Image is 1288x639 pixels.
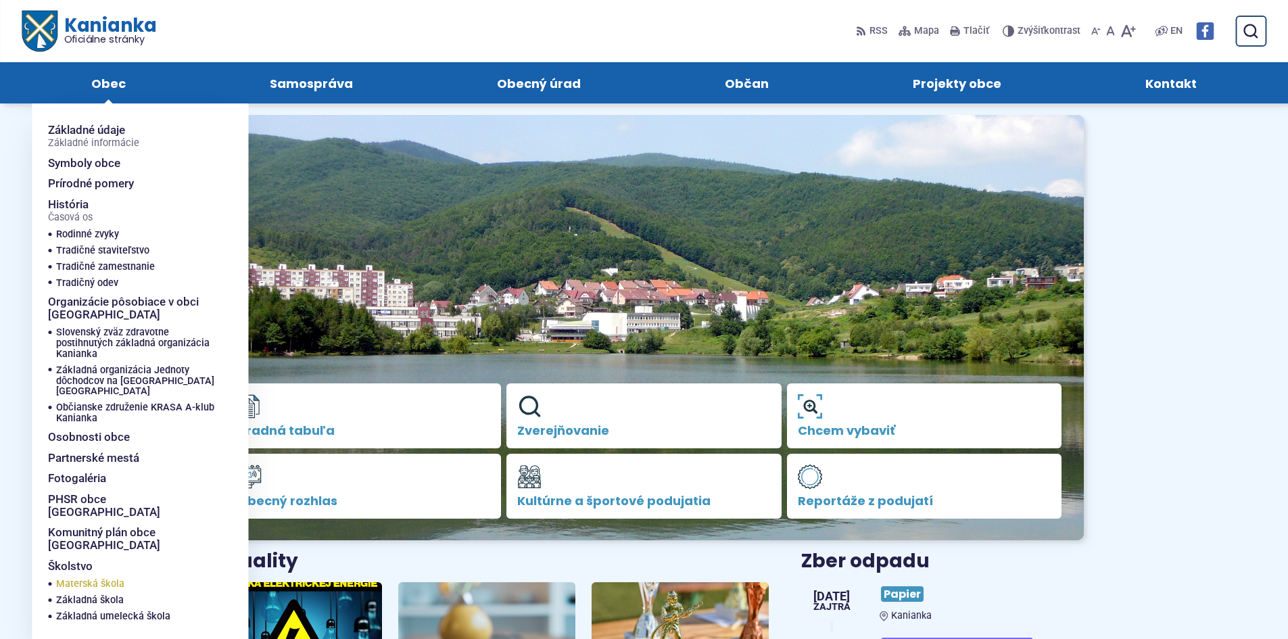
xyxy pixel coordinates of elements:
[56,592,210,609] a: Základná škola
[48,173,216,194] a: Prírodné pomery
[787,454,1062,519] a: Reportáže z podujatí
[48,489,216,522] a: PHSR obce [GEOGRAPHIC_DATA]
[48,448,139,469] span: Partnerské mestá
[856,17,890,45] a: RSS
[891,610,932,621] span: Kanianka
[56,362,216,400] a: Základná organizácia Jednoty dôchodcov na [GEOGRAPHIC_DATA] [GEOGRAPHIC_DATA]
[56,275,118,291] span: Tradičný odev
[56,609,170,625] span: Základná umelecká škola
[801,551,1083,572] h3: Zber odpadu
[237,424,491,437] span: Úradná tabuľa
[896,17,942,45] a: Mapa
[1018,25,1044,37] span: Zvýšiť
[64,34,156,44] span: Oficiálne stránky
[56,592,124,609] span: Základná škola
[48,556,194,577] a: Školstvo
[48,468,216,489] a: Fotogaléria
[56,259,155,275] span: Tradičné zamestnanie
[1118,17,1139,45] button: Zväčšiť veľkosť písma
[56,227,210,243] a: Rodinné zvyky
[48,556,93,577] span: Školstvo
[56,400,216,427] a: Občianske združenie KRASA A-klub Kanianka
[48,291,216,325] a: Organizácie pôsobiace v obci [GEOGRAPHIC_DATA]
[48,120,139,153] span: Základné údaje
[813,602,851,612] span: Zajtra
[913,62,1001,103] span: Projekty obce
[56,243,210,259] a: Tradičné staviteľstvo
[725,62,769,103] span: Občan
[48,153,216,174] a: Symboly obce
[48,468,106,489] span: Fotogaléria
[226,454,502,519] a: Obecný rozhlas
[798,494,1051,508] span: Reportáže z podujatí
[801,581,1083,621] a: Papier Kanianka [DATE] Zajtra
[787,383,1062,448] a: Chcem vybaviť
[56,576,210,592] a: Materská škola
[1003,17,1083,45] button: Zvýšiťkontrast
[1018,26,1080,37] span: kontrast
[22,11,156,52] a: Logo Kanianka, prejsť na domovskú stránku.
[1196,22,1214,40] img: Prejsť na Facebook stránku
[48,138,139,149] span: Základné informácie
[813,590,851,602] span: [DATE]
[56,325,216,362] a: Slovenský zväz zdravotne postihnutých základná organizácia Kanianka
[211,62,411,103] a: Samospráva
[947,17,992,45] button: Tlačiť
[48,120,216,153] a: Základné údajeZákladné informácie
[798,424,1051,437] span: Chcem vybaviť
[56,275,210,291] a: Tradičný odev
[48,173,134,194] span: Prírodné pomery
[914,23,939,39] span: Mapa
[56,227,119,243] span: Rodinné zvyky
[56,259,210,275] a: Tradičné zamestnanie
[1103,17,1118,45] button: Nastaviť pôvodnú veľkosť písma
[32,62,184,103] a: Obec
[48,522,216,555] a: Komunitný plán obce [GEOGRAPHIC_DATA]
[963,26,989,37] span: Tlačiť
[56,243,149,259] span: Tradičné staviteľstvo
[506,383,782,448] a: Zverejňovanie
[226,383,502,448] a: Úradná tabuľa
[48,212,93,223] span: Časová os
[22,11,57,52] img: Prejsť na domovskú stránku
[48,448,216,469] a: Partnerské mestá
[881,586,924,602] span: Papier
[1145,62,1197,103] span: Kontakt
[48,153,120,174] span: Symboly obce
[91,62,126,103] span: Obec
[438,62,639,103] a: Obecný úrad
[1170,23,1183,39] span: EN
[56,576,124,592] span: Materská škola
[506,454,782,519] a: Kultúrne a športové podujatia
[517,424,771,437] span: Zverejňovanie
[56,609,210,625] a: Základná umelecká škola
[57,16,156,45] h1: Kanianka
[1089,17,1103,45] button: Zmenšiť veľkosť písma
[1087,62,1256,103] a: Kontakt
[869,23,888,39] span: RSS
[205,551,298,572] h3: Aktuality
[237,494,491,508] span: Obecný rozhlas
[48,427,130,448] span: Osobnosti obce
[48,194,93,227] span: História
[48,427,216,448] a: Osobnosti obce
[270,62,353,103] span: Samospráva
[667,62,828,103] a: Občan
[48,194,194,227] a: HistóriaČasová os
[1168,23,1185,39] a: EN
[855,62,1060,103] a: Projekty obce
[497,62,581,103] span: Obecný úrad
[517,494,771,508] span: Kultúrne a športové podujatia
